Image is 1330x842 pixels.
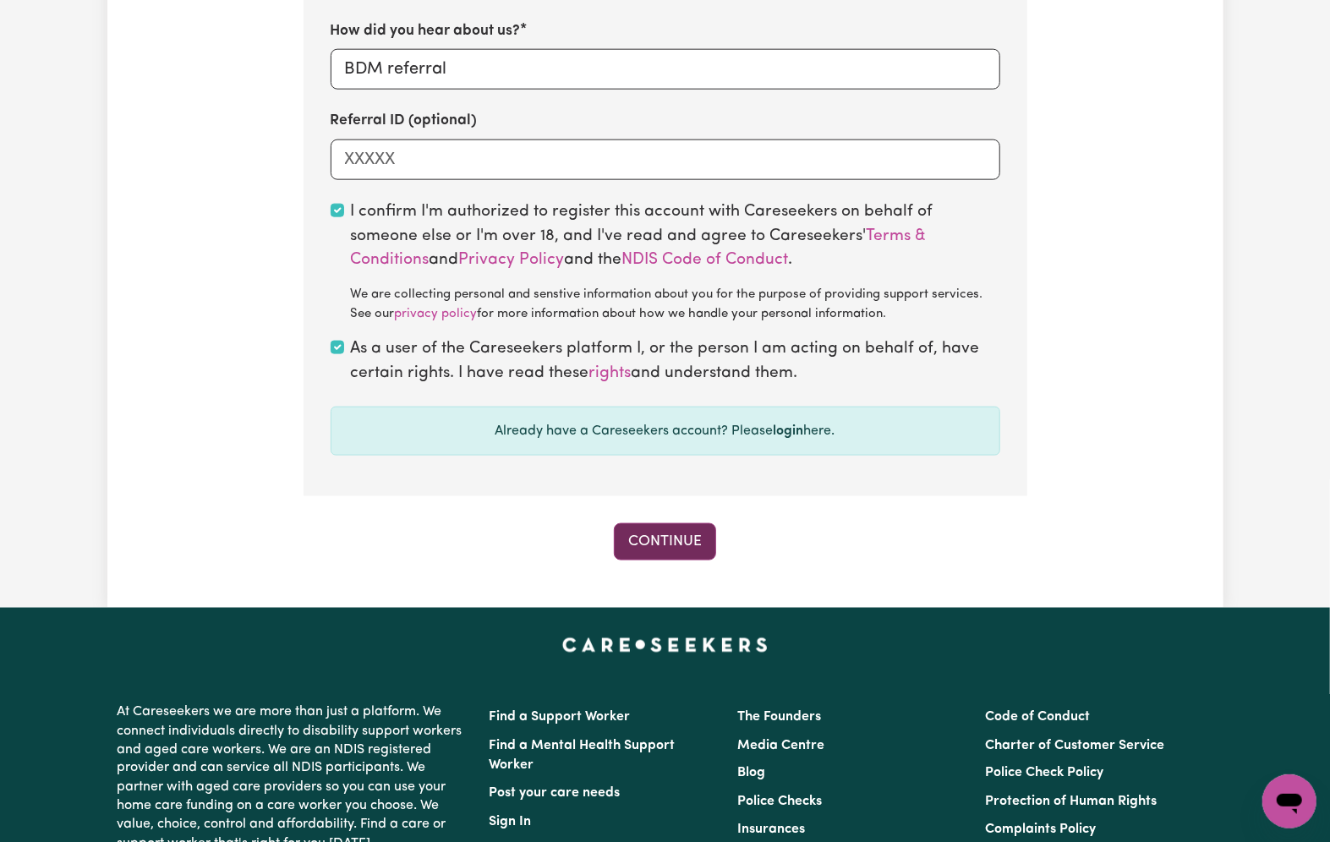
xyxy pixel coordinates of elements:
[490,816,532,829] a: Sign In
[331,110,478,132] label: Referral ID (optional)
[774,424,804,438] a: login
[459,252,565,268] a: Privacy Policy
[737,767,765,780] a: Blog
[351,200,1000,324] label: I confirm I'm authorized to register this account with Careseekers on behalf of someone else or I...
[1262,774,1316,828] iframe: Button to launch messaging window
[490,739,676,773] a: Find a Mental Health Support Worker
[985,796,1157,809] a: Protection of Human Rights
[395,308,478,320] a: privacy policy
[589,365,632,381] a: rights
[985,710,1090,724] a: Code of Conduct
[737,796,822,809] a: Police Checks
[737,739,824,752] a: Media Centre
[351,337,1000,386] label: As a user of the Careseekers platform I, or the person I am acting on behalf of, have certain rig...
[985,767,1103,780] a: Police Check Policy
[331,407,1000,456] div: Already have a Careseekers account? Please here.
[331,139,1000,180] input: XXXXX
[490,710,631,724] a: Find a Support Worker
[985,739,1164,752] a: Charter of Customer Service
[737,823,805,837] a: Insurances
[490,787,621,801] a: Post your care needs
[562,638,768,652] a: Careseekers home page
[614,523,716,560] button: Continue
[331,49,1000,90] input: e.g. Google, word of mouth etc.
[351,286,1000,324] div: We are collecting personal and senstive information about you for the purpose of providing suppor...
[737,710,821,724] a: The Founders
[985,823,1096,837] a: Complaints Policy
[331,20,521,42] label: How did you hear about us?
[622,252,789,268] a: NDIS Code of Conduct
